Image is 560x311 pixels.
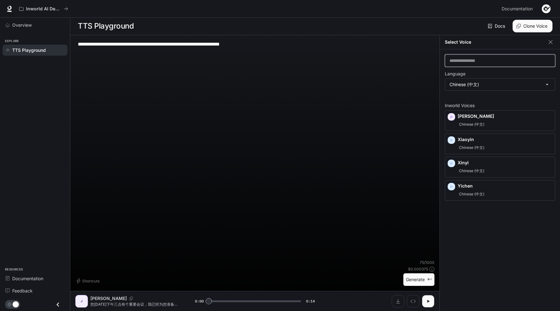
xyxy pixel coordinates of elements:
[12,275,43,282] span: Documentation
[458,113,552,119] p: [PERSON_NAME]
[542,4,551,13] img: User avatar
[26,6,61,12] p: Inworld AI Demos
[3,19,67,30] a: Overview
[458,136,552,143] p: Xiaoyin
[78,20,134,32] h1: TTS Playground
[407,295,419,308] button: Inspect
[408,266,428,272] p: $ 0.000375
[306,298,315,304] span: 0:14
[458,144,486,151] span: Chinese (中文)
[16,3,71,15] button: All workspaces
[445,72,466,76] p: Language
[458,190,486,198] span: Chinese (中文)
[502,5,533,13] span: Documentation
[13,301,19,308] span: Dark mode toggle
[420,260,434,265] p: 75 / 1000
[499,3,537,15] a: Documentation
[12,287,33,294] span: Feedback
[77,296,87,306] div: J
[127,297,136,300] button: Copy Voice ID
[392,295,404,308] button: Download audio
[90,302,180,307] p: 您[DATE]下午三点有个重要会议，我已经为您准备好了相关资料。另外，[DATE]的航班我建议您提前两小时到达机场，路上可能会有交通拥堵。还有什么需要我为您查询的吗？
[458,183,552,189] p: Yichen
[75,276,102,286] button: Shortcuts
[403,273,434,286] button: Generate⌘⏎
[458,160,552,166] p: Xinyi
[90,295,127,302] p: [PERSON_NAME]
[513,20,552,32] button: Clone Voice
[12,22,32,28] span: Overview
[487,20,508,32] a: Docs
[195,298,204,304] span: 0:00
[51,298,65,311] button: Close drawer
[3,45,67,56] a: TTS Playground
[540,3,552,15] button: User avatar
[12,47,46,53] span: TTS Playground
[3,285,67,296] a: Feedback
[458,121,486,128] span: Chinese (中文)
[458,167,486,175] span: Chinese (中文)
[445,79,555,90] div: Chinese (中文)
[445,103,555,108] p: Inworld Voices
[3,273,67,284] a: Documentation
[427,278,432,281] p: ⌘⏎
